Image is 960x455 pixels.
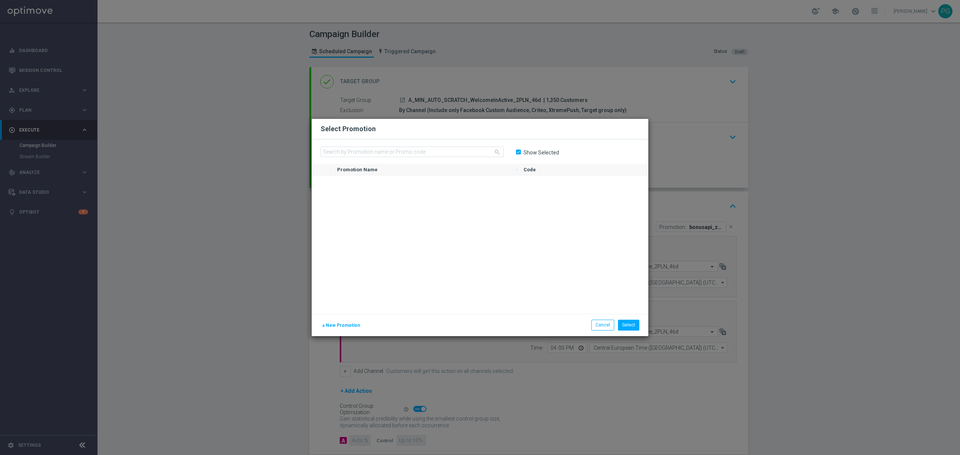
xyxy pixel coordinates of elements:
span: Promotion Name [337,167,378,172]
i: add [321,323,326,328]
button: New Promotion [321,321,361,329]
button: Select [618,320,639,330]
span: Code [523,167,536,172]
input: Search by Promotion name or Promo code [321,147,504,157]
h2: Select Promotion [321,124,376,133]
i: search [494,149,501,156]
label: Show Selected [523,149,559,156]
span: New Promotion [326,323,360,328]
button: Cancel [591,320,614,330]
